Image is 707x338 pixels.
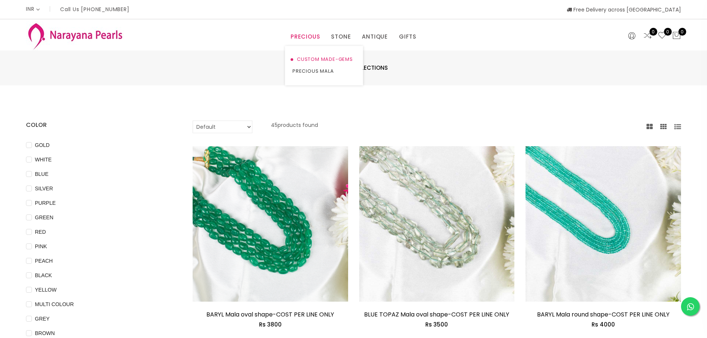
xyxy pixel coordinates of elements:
[672,31,681,41] button: 0
[399,31,416,42] a: GIFTS
[425,321,448,328] span: Rs 3500
[60,7,130,12] p: Call Us [PHONE_NUMBER]
[32,228,49,236] span: RED
[32,184,56,193] span: SILVER
[649,28,657,36] span: 0
[567,6,681,13] span: Free Delivery across [GEOGRAPHIC_DATA]
[32,315,53,323] span: GREY
[664,28,672,36] span: 0
[643,31,652,41] a: 0
[292,53,356,65] a: CUSTOM MADE-GEMS
[350,63,388,72] span: Collections
[32,271,55,279] span: BLACK
[291,31,320,42] a: PRECIOUS
[678,28,686,36] span: 0
[32,141,53,149] span: GOLD
[32,242,50,250] span: PINK
[364,310,509,319] a: BLUE TOPAZ Mala oval shape-COST PER LINE ONLY
[32,300,77,308] span: MULTI COLOUR
[32,329,58,337] span: BROWN
[331,31,351,42] a: STONE
[592,321,615,328] span: Rs 4000
[362,31,388,42] a: ANTIQUE
[32,213,56,221] span: GREEN
[259,321,282,328] span: Rs 3800
[537,310,670,319] a: BARYL Mala round shape-COST PER LINE ONLY
[26,121,170,129] h4: COLOR
[271,121,318,133] p: 45 products found
[32,286,59,294] span: YELLOW
[292,65,356,77] a: PRECIOUS MALA
[32,257,56,265] span: PEACH
[206,310,334,319] a: BARYL Mala oval shape-COST PER LINE ONLY
[32,155,55,164] span: WHITE
[32,199,59,207] span: PURPLE
[32,170,52,178] span: BLUE
[658,31,667,41] a: 0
